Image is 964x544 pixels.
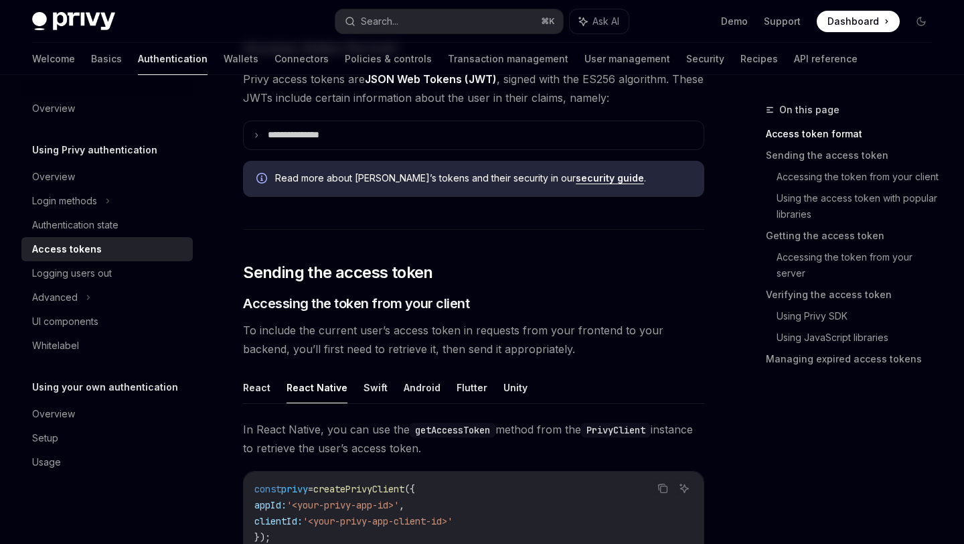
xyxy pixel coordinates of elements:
button: Search...⌘K [335,9,562,33]
a: Whitelabel [21,334,193,358]
a: Usage [21,450,193,474]
code: PrivyClient [581,423,651,437]
div: Search... [361,13,398,29]
a: Using Privy SDK [777,305,943,327]
h5: Using Privy authentication [32,142,157,158]
a: Demo [721,15,748,28]
a: Overview [21,96,193,121]
span: ({ [404,483,415,495]
span: Sending the access token [243,262,433,283]
a: Dashboard [817,11,900,32]
span: Read more about [PERSON_NAME]’s tokens and their security in our . [275,172,691,185]
a: Logging users out [21,261,193,285]
a: Getting the access token [766,225,943,247]
a: Support [764,15,801,28]
div: Logging users out [32,265,112,281]
button: Swift [364,372,388,403]
a: Using JavaScript libraries [777,327,943,348]
span: Ask AI [592,15,619,28]
button: Ask AI [675,480,693,497]
span: On this page [779,102,839,118]
a: security guide [576,172,644,184]
span: Privy access tokens are , signed with the ES256 algorithm. These JWTs include certain information... [243,70,704,107]
div: Whitelabel [32,338,79,354]
a: Policies & controls [345,43,432,75]
span: appId: [254,499,287,511]
a: Managing expired access tokens [766,348,943,370]
a: Accessing the token from your server [777,247,943,284]
span: '<your-privy-app-client-id>' [303,515,453,527]
a: Basics [91,43,122,75]
a: User management [584,43,670,75]
div: Login methods [32,193,97,209]
span: ⌘ K [541,16,555,27]
a: Sending the access token [766,145,943,166]
a: Overview [21,402,193,426]
span: = [308,483,313,495]
a: Accessing the token from your client [777,166,943,188]
a: Security [686,43,724,75]
a: Recipes [740,43,778,75]
span: Dashboard [827,15,879,28]
span: const [254,483,281,495]
span: '<your-privy-app-id>' [287,499,399,511]
span: createPrivyClient [313,483,404,495]
a: Authentication [138,43,208,75]
div: Advanced [32,289,78,305]
button: React Native [287,372,347,403]
button: Ask AI [570,9,629,33]
div: Usage [32,454,61,470]
a: Access token format [766,123,943,145]
div: Overview [32,100,75,117]
button: Toggle dark mode [910,11,932,32]
div: Overview [32,406,75,422]
a: UI components [21,310,193,334]
button: Android [404,372,440,403]
a: Wallets [224,43,258,75]
div: Access tokens [32,241,102,257]
a: Authentication state [21,213,193,237]
button: Flutter [457,372,487,403]
span: To include the current user’s access token in requests from your frontend to your backend, you’ll... [243,321,704,358]
a: Access tokens [21,237,193,261]
div: Authentication state [32,217,118,233]
a: Welcome [32,43,75,75]
a: Using the access token with popular libraries [777,188,943,225]
div: UI components [32,314,98,330]
span: , [399,499,404,511]
div: Setup [32,430,58,446]
button: Copy the contents from the code block [654,480,671,497]
a: Connectors [274,43,329,75]
span: Accessing the token from your client [243,294,469,313]
span: In React Native, you can use the method from the instance to retrieve the user’s access token. [243,420,704,458]
div: Overview [32,169,75,185]
a: API reference [794,43,858,75]
button: React [243,372,270,403]
a: JSON Web Tokens (JWT) [365,72,497,86]
span: }); [254,531,270,543]
a: Setup [21,426,193,450]
img: dark logo [32,12,115,31]
button: Unity [503,372,528,403]
h5: Using your own authentication [32,379,178,395]
span: privy [281,483,308,495]
a: Verifying the access token [766,284,943,305]
a: Overview [21,165,193,189]
code: getAccessToken [410,423,495,437]
span: clientId: [254,515,303,527]
svg: Info [256,173,270,186]
a: Transaction management [448,43,568,75]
